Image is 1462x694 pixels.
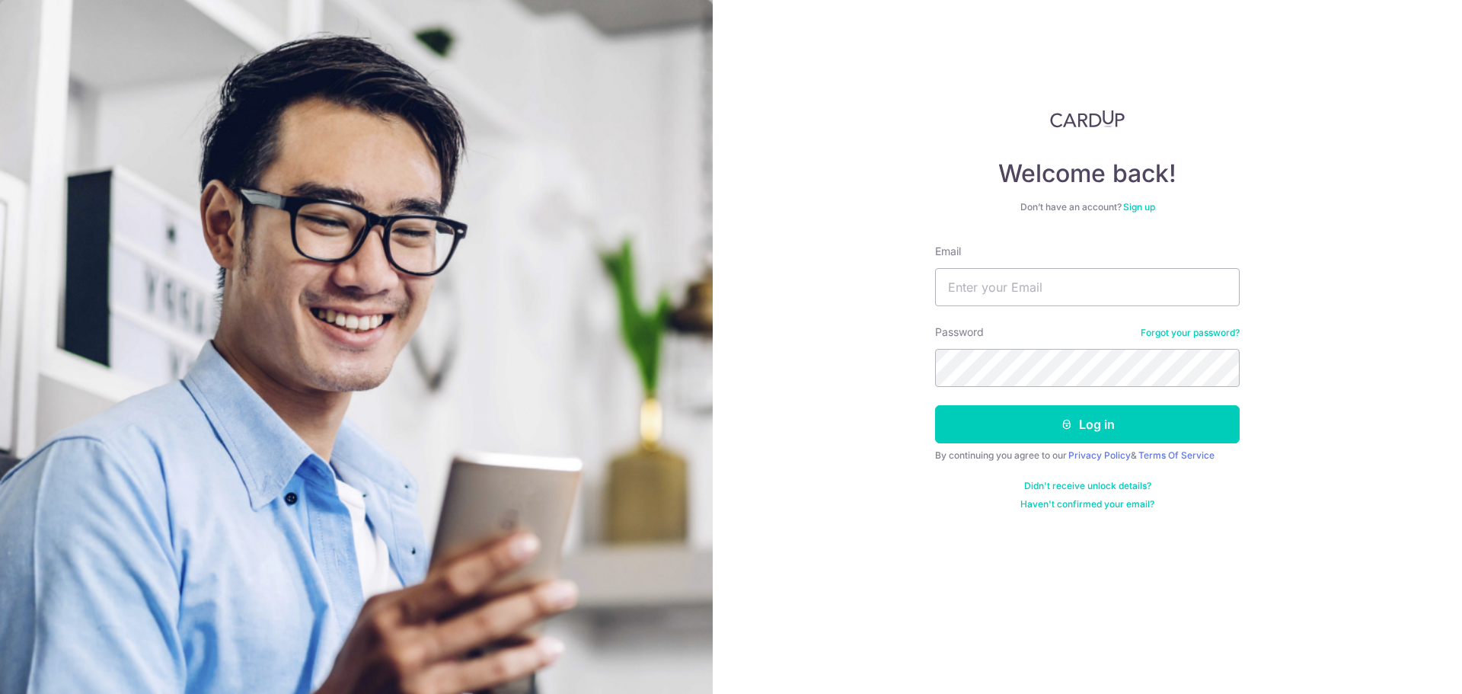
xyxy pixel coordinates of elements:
a: Haven't confirmed your email? [1020,498,1154,510]
div: Don’t have an account? [935,201,1240,213]
button: Log in [935,405,1240,443]
input: Enter your Email [935,268,1240,306]
h4: Welcome back! [935,158,1240,189]
a: Sign up [1123,201,1155,213]
div: By continuing you agree to our & [935,449,1240,462]
label: Password [935,325,984,340]
a: Terms Of Service [1138,449,1215,461]
label: Email [935,244,961,259]
a: Didn't receive unlock details? [1024,480,1151,492]
a: Forgot your password? [1141,327,1240,339]
img: CardUp Logo [1050,110,1125,128]
a: Privacy Policy [1068,449,1131,461]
